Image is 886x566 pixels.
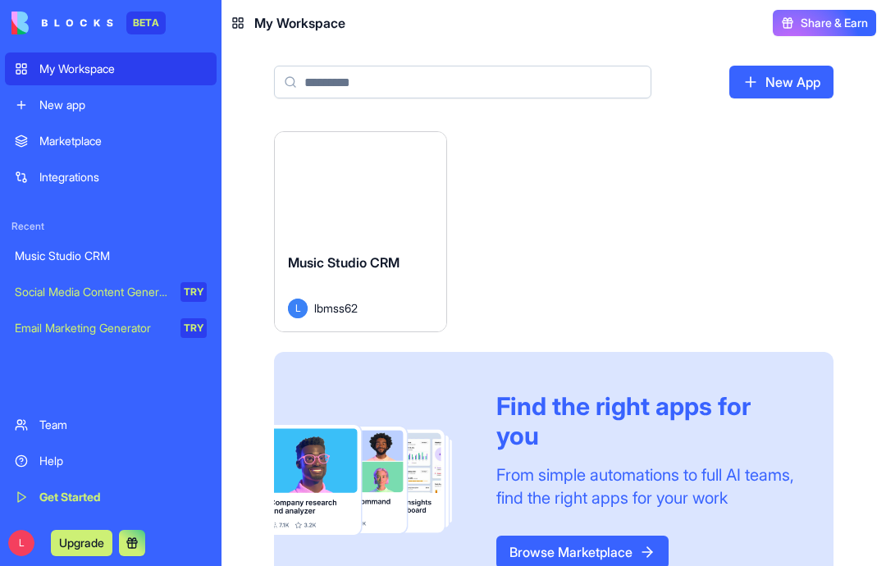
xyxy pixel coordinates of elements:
div: Get Started [39,489,207,505]
a: Team [5,409,217,441]
a: Music Studio CRMLlbmss62 [274,131,447,332]
a: Marketplace [5,125,217,157]
a: Social Media Content GeneratorTRY [5,276,217,308]
a: My Workspace [5,52,217,85]
div: Help [39,453,207,469]
span: Music Studio CRM [288,254,400,271]
span: My Workspace [254,13,345,33]
div: Music Studio CRM [15,248,207,264]
a: BETA [11,11,166,34]
span: lbmss62 [314,299,358,317]
a: New App [729,66,833,98]
a: Help [5,445,217,477]
span: Share & Earn [801,15,868,31]
span: L [8,530,34,556]
div: TRY [180,318,207,338]
button: Share & Earn [773,10,876,36]
a: New app [5,89,217,121]
a: Integrations [5,161,217,194]
button: Upgrade [51,530,112,556]
div: New app [39,97,207,113]
a: Upgrade [51,534,112,550]
div: TRY [180,282,207,302]
a: Email Marketing GeneratorTRY [5,312,217,345]
div: Email Marketing Generator [15,320,169,336]
div: Social Media Content Generator [15,284,169,300]
span: L [288,299,308,318]
div: Find the right apps for you [496,391,794,450]
img: logo [11,11,113,34]
a: Get Started [5,481,217,514]
div: From simple automations to full AI teams, find the right apps for your work [496,463,794,509]
div: Integrations [39,169,207,185]
div: Team [39,417,207,433]
div: Marketplace [39,133,207,149]
div: BETA [126,11,166,34]
img: Frame_181_egmpey.png [274,425,470,535]
a: Music Studio CRM [5,240,217,272]
div: My Workspace [39,61,207,77]
span: Recent [5,220,217,233]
